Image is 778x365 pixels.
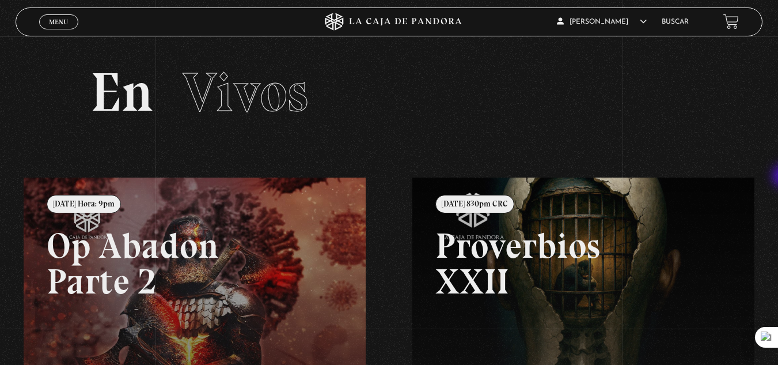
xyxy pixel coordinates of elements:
h2: En [90,65,688,120]
span: [PERSON_NAME] [557,18,647,25]
a: View your shopping cart [723,14,739,29]
span: Cerrar [45,28,72,36]
span: Vivos [183,59,308,125]
a: Buscar [662,18,689,25]
span: Menu [49,18,68,25]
